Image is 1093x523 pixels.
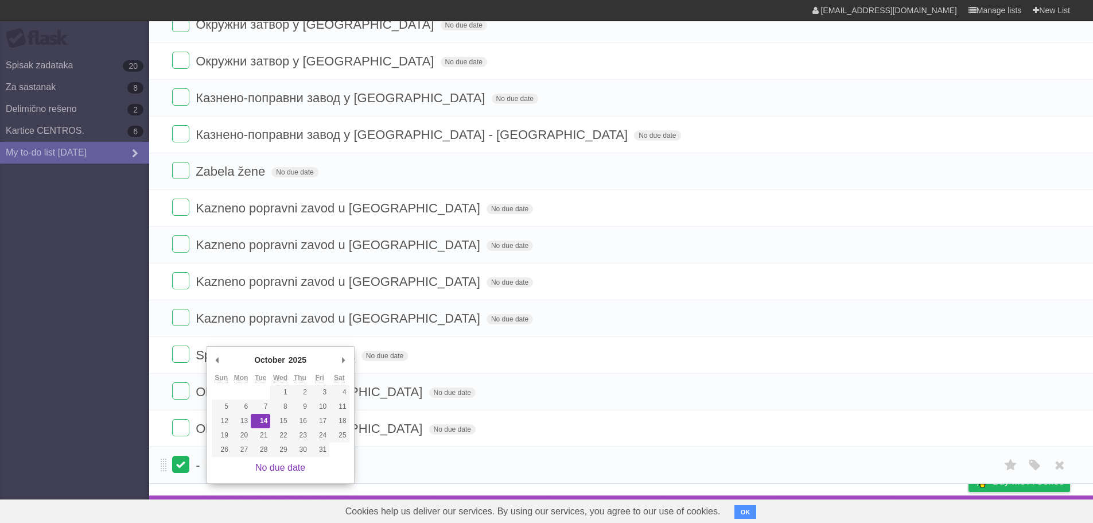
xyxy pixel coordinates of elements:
[6,28,75,49] div: Flask
[270,414,290,428] button: 15
[492,94,538,104] span: No due date
[441,57,487,67] span: No due date
[1000,456,1022,475] label: Star task
[196,164,268,179] span: Zabela žene
[270,443,290,457] button: 29
[290,400,310,414] button: 9
[487,241,533,251] span: No due date
[172,125,189,142] label: Done
[212,351,223,369] button: Previous Month
[251,443,270,457] button: 28
[915,498,940,520] a: Terms
[231,414,251,428] button: 13
[290,414,310,428] button: 16
[998,498,1070,520] a: Suggest a feature
[273,374,287,382] abbr: Wednesday
[172,346,189,363] label: Done
[196,54,437,68] span: Окружни затвор у [GEOGRAPHIC_DATA]
[329,414,349,428] button: 18
[196,201,483,215] span: Kazneno popravni zavod u [GEOGRAPHIC_DATA]
[172,15,189,32] label: Done
[231,400,251,414] button: 6
[127,82,143,94] b: 8
[290,385,310,400] button: 2
[212,414,231,428] button: 12
[287,351,308,369] div: 2025
[329,385,349,400] button: 4
[196,348,358,362] span: Specijalna zatvorska bolnica
[212,400,231,414] button: 5
[172,235,189,253] label: Done
[212,443,231,457] button: 26
[255,463,305,472] a: No due date
[127,104,143,115] b: 2
[429,424,476,435] span: No due date
[338,351,349,369] button: Next Month
[361,351,408,361] span: No due date
[172,272,189,289] label: Done
[196,421,425,436] span: Okružni zatvor u [GEOGRAPHIC_DATA]
[196,91,488,105] span: Казнено-поправни завод у [GEOGRAPHIC_DATA]
[441,20,487,30] span: No due date
[251,428,270,443] button: 21
[993,471,1064,491] span: Buy me a coffee
[270,385,290,400] button: 1
[487,314,533,324] span: No due date
[252,351,287,369] div: October
[127,126,143,137] b: 6
[487,277,533,288] span: No due date
[954,498,983,520] a: Privacy
[172,52,189,69] label: Done
[196,127,631,142] span: Казнено-поправни завод у [GEOGRAPHIC_DATA] - [GEOGRAPHIC_DATA]
[196,458,203,472] span: -
[271,167,318,177] span: No due date
[231,428,251,443] button: 20
[172,199,189,216] label: Done
[123,60,143,72] b: 20
[231,443,251,457] button: 27
[429,388,476,398] span: No due date
[172,88,189,106] label: Done
[270,400,290,414] button: 8
[290,443,310,457] button: 30
[172,162,189,179] label: Done
[315,374,324,382] abbr: Friday
[310,414,329,428] button: 17
[487,204,533,214] span: No due date
[172,456,189,473] label: Done
[310,400,329,414] button: 10
[172,382,189,400] label: Done
[329,400,349,414] button: 11
[196,274,483,289] span: Kazneno popravni zavod u [GEOGRAPHIC_DATA]
[816,498,840,520] a: About
[329,428,349,443] button: 25
[196,385,425,399] span: Okružni zatvor u [GEOGRAPHIC_DATA]
[255,374,266,382] abbr: Tuesday
[251,414,270,428] button: 14
[854,498,900,520] a: Developers
[172,309,189,326] label: Done
[234,374,248,382] abbr: Monday
[310,443,329,457] button: 31
[172,419,189,436] label: Done
[196,238,483,252] span: Kazneno popravni zavod u [GEOGRAPHIC_DATA]
[196,17,437,32] span: Окружни затвор у [GEOGRAPHIC_DATA]
[270,428,290,443] button: 22
[212,428,231,443] button: 19
[310,385,329,400] button: 3
[634,130,680,141] span: No due date
[334,500,732,523] span: Cookies help us deliver our services. By using our services, you agree to our use of cookies.
[294,374,306,382] abbr: Thursday
[215,374,228,382] abbr: Sunday
[734,505,757,519] button: OK
[310,428,329,443] button: 24
[290,428,310,443] button: 23
[251,400,270,414] button: 7
[196,311,483,326] span: Kazneno popravni zavod u [GEOGRAPHIC_DATA]
[334,374,345,382] abbr: Saturday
